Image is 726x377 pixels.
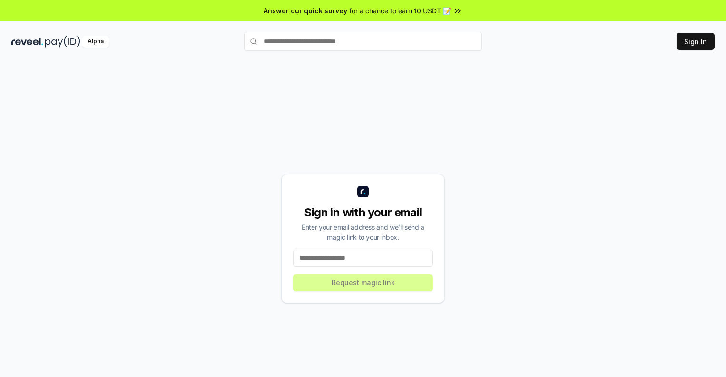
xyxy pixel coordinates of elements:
[349,6,451,16] span: for a chance to earn 10 USDT 📝
[11,36,43,48] img: reveel_dark
[293,205,433,220] div: Sign in with your email
[293,222,433,242] div: Enter your email address and we’ll send a magic link to your inbox.
[264,6,347,16] span: Answer our quick survey
[357,186,369,197] img: logo_small
[677,33,715,50] button: Sign In
[45,36,80,48] img: pay_id
[82,36,109,48] div: Alpha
